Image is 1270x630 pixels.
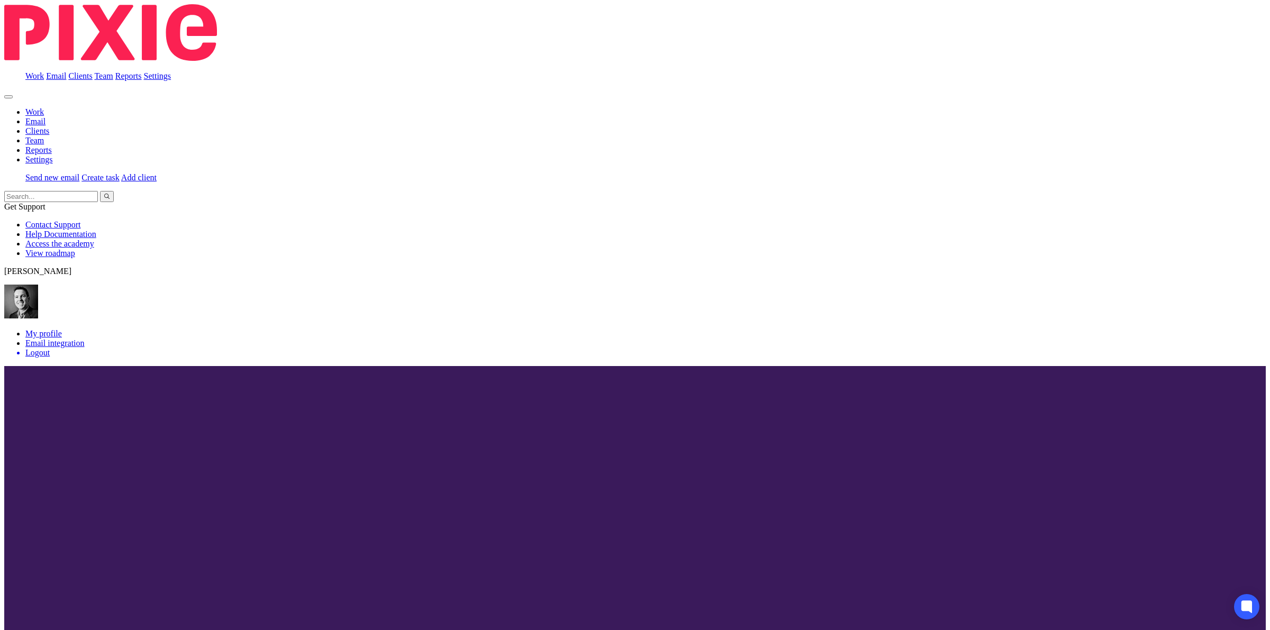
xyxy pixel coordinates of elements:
a: Settings [144,71,171,80]
a: Reports [115,71,142,80]
a: Email [46,71,66,80]
p: [PERSON_NAME] [4,267,1266,276]
a: Settings [25,155,53,164]
a: Clients [68,71,92,80]
a: Team [94,71,113,80]
a: Clients [25,126,49,135]
a: Create task [81,173,120,182]
a: My profile [25,329,62,338]
a: Work [25,107,44,116]
a: Reports [25,145,52,154]
a: Send new email [25,173,79,182]
input: Search [4,191,98,202]
a: View roadmap [25,249,75,258]
a: Email [25,117,46,126]
a: Add client [121,173,157,182]
img: DSC_9061-3.jpg [4,285,38,318]
span: Get Support [4,202,46,211]
span: Logout [25,348,50,357]
a: Contact Support [25,220,80,229]
a: Work [25,71,44,80]
a: Help Documentation [25,230,96,239]
a: Logout [25,348,1266,358]
a: Access the academy [25,239,94,248]
img: Pixie [4,4,217,61]
a: Team [25,136,44,145]
a: Email integration [25,339,85,348]
button: Search [100,191,114,202]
